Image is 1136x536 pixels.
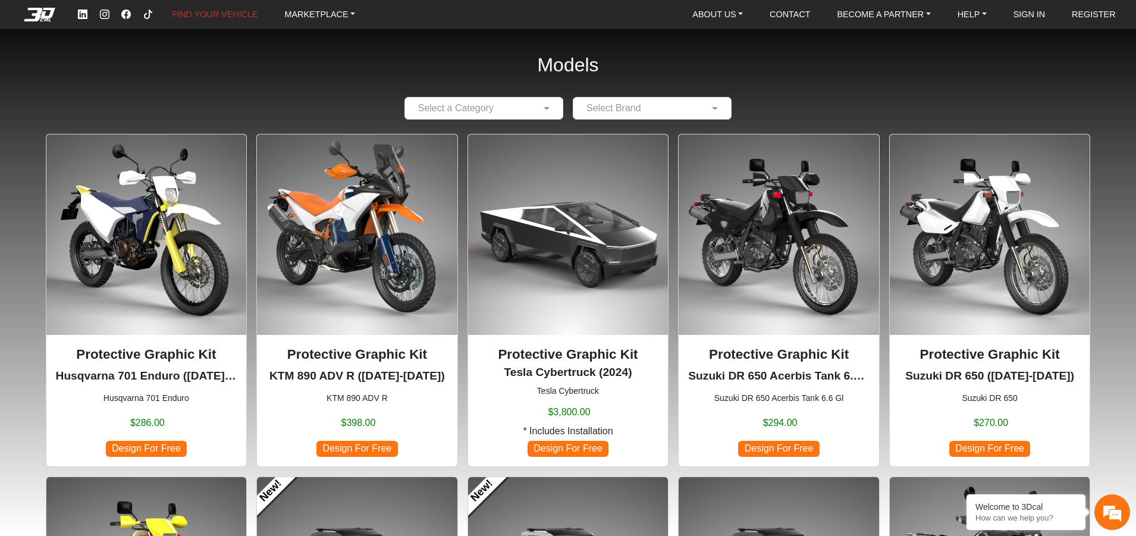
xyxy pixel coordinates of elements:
p: Husqvarna 701 Enduro (2016-2024) [56,368,237,385]
div: Tesla Cybertruck [467,134,669,467]
div: Husqvarna 701 Enduro [46,134,247,467]
a: HELP [953,5,991,24]
a: CONTACT [765,5,815,24]
p: Suzuki DR 650 (1996-2024) [899,368,1081,385]
img: DR 650Acerbis Tank 6.6 Gl1996-2024 [679,134,879,335]
p: KTM 890 ADV R (2023-2025) [266,368,448,385]
p: Suzuki DR 650 Acerbis Tank 6.6 Gl (1996-2024) [688,368,870,385]
a: New! [458,467,506,515]
p: Protective Graphic Kit [478,344,659,365]
h2: Models [537,38,598,92]
div: KTM 890 ADV R [256,134,458,467]
a: ABOUT US [688,5,748,24]
span: $398.00 [341,416,375,430]
div: Navigation go back [13,61,31,79]
small: Tesla Cybertruck [478,385,659,397]
div: Welcome to 3Dcal [975,502,1077,512]
small: Suzuki DR 650 [899,392,1081,405]
span: Design For Free [949,441,1030,457]
a: FIND YOUR VEHICLE [167,5,262,24]
small: Suzuki DR 650 Acerbis Tank 6.6 Gl [688,392,870,405]
p: Tesla Cybertruck (2024) [478,364,659,381]
span: $3,800.00 [548,405,590,419]
p: Protective Graphic Kit [899,344,1081,365]
div: Minimize live chat window [195,6,224,35]
span: $286.00 [130,416,165,430]
div: Suzuki DR 650 Acerbis Tank 6.6 Gl [678,134,880,467]
span: Design For Free [106,441,187,457]
p: How can we help you? [975,513,1077,522]
span: Design For Free [316,441,397,457]
p: Protective Graphic Kit [56,344,237,365]
a: MARKETPLACE [280,5,360,24]
small: KTM 890 ADV R [266,392,448,405]
div: Chat with us now [80,62,218,78]
img: 890 ADV R null2023-2025 [257,134,457,335]
div: Articles [153,352,227,388]
span: We're online! [69,140,164,253]
img: 701 Enduronull2016-2024 [46,134,247,335]
span: Conversation [6,372,80,381]
img: DR 6501996-2024 [890,134,1090,335]
a: BECOME A PARTNER [832,5,935,24]
a: SIGN IN [1009,5,1050,24]
div: FAQs [80,352,153,388]
a: New! [247,467,296,515]
img: Cybertrucknull2024 [468,134,669,335]
span: $270.00 [974,416,1008,430]
span: Design For Free [738,441,819,457]
div: Suzuki DR 650 [889,134,1091,467]
span: Design For Free [528,441,608,457]
span: * Includes Installation [523,424,613,438]
textarea: Type your message and hit 'Enter' [6,310,227,352]
p: Protective Graphic Kit [266,344,448,365]
small: Husqvarna 701 Enduro [56,392,237,405]
span: $294.00 [763,416,798,430]
p: Protective Graphic Kit [688,344,870,365]
a: REGISTER [1067,5,1121,24]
